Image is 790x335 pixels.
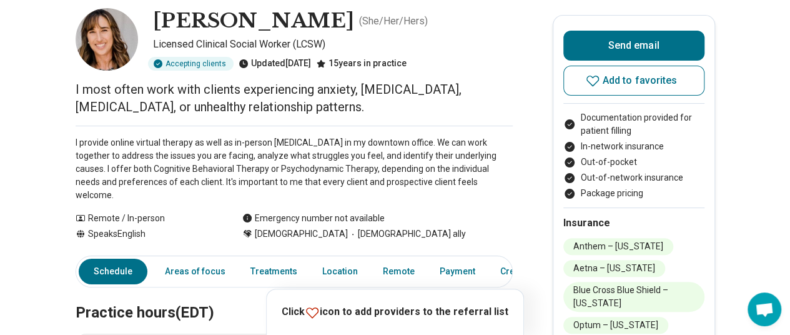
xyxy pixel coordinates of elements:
li: In-network insurance [563,140,704,153]
li: Optum – [US_STATE] [563,317,668,334]
p: Click icon to add providers to the referral list [282,304,508,320]
img: Suzanne Wilberger, Licensed Clinical Social Worker (LCSW) [76,8,138,71]
div: Remote / In-person [76,212,217,225]
button: Send email [563,31,704,61]
li: Package pricing [563,187,704,200]
a: Location [315,259,365,284]
div: Open chat [748,292,781,326]
p: I provide online virtual therapy as well as in-person [MEDICAL_DATA] in my downtown office. We ca... [76,136,513,202]
a: Areas of focus [157,259,233,284]
div: Emergency number not available [242,212,385,225]
div: Speaks English [76,227,217,241]
li: Out-of-network insurance [563,171,704,184]
a: Payment [432,259,483,284]
span: [DEMOGRAPHIC_DATA] ally [348,227,466,241]
span: [DEMOGRAPHIC_DATA] [255,227,348,241]
a: Credentials [493,259,555,284]
a: Remote [375,259,422,284]
p: Licensed Clinical Social Worker (LCSW) [153,37,513,52]
button: Add to favorites [563,66,704,96]
h2: Insurance [563,216,704,231]
a: Treatments [243,259,305,284]
h2: Practice hours (EDT) [76,272,513,324]
h1: [PERSON_NAME] [153,8,354,34]
li: Documentation provided for patient filling [563,111,704,137]
span: Add to favorites [603,76,678,86]
li: Out-of-pocket [563,156,704,169]
li: Anthem – [US_STATE] [563,238,673,255]
ul: Payment options [563,111,704,200]
li: Aetna – [US_STATE] [563,260,665,277]
div: Updated [DATE] [239,57,311,71]
a: Schedule [79,259,147,284]
div: 15 years in practice [316,57,407,71]
p: I most often work with clients experiencing anxiety, [MEDICAL_DATA], [MEDICAL_DATA], or unhealthy... [76,81,513,116]
div: Accepting clients [148,57,234,71]
li: Blue Cross Blue Shield – [US_STATE] [563,282,704,312]
p: ( She/Her/Hers ) [359,14,428,29]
